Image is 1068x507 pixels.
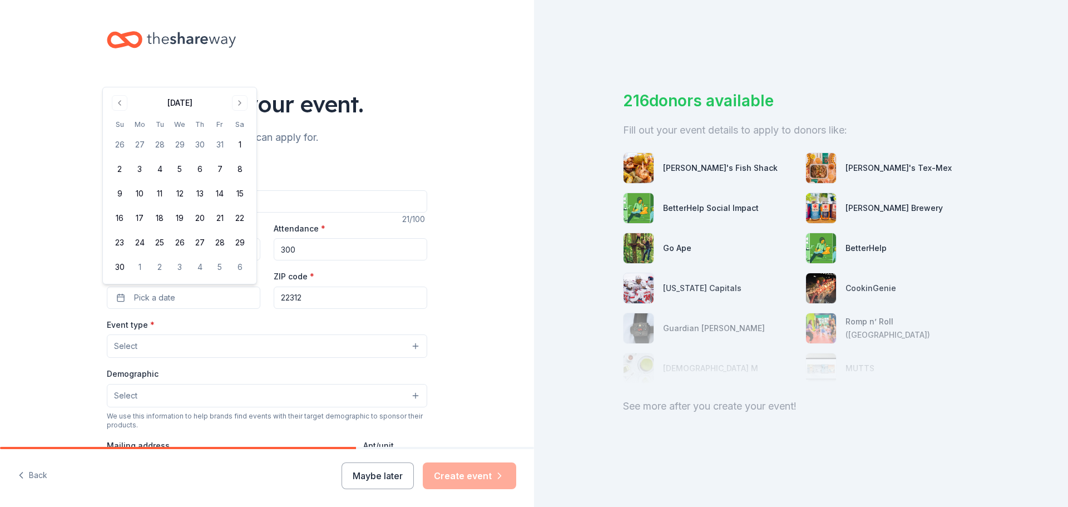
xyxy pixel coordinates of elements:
[110,184,130,204] button: 9
[190,208,210,228] button: 20
[845,161,952,175] div: [PERSON_NAME]'s Tex-Mex
[130,135,150,155] button: 27
[170,135,190,155] button: 29
[110,233,130,253] button: 23
[150,208,170,228] button: 18
[190,135,210,155] button: 30
[624,193,654,223] img: photo for BetterHelp Social Impact
[107,129,427,146] div: We'll find in-kind donations you can apply for.
[150,159,170,179] button: 4
[230,257,250,277] button: 6
[210,257,230,277] button: 5
[107,368,159,380] label: Demographic
[130,159,150,179] button: 3
[663,161,778,175] div: [PERSON_NAME]'s Fish Shack
[170,184,190,204] button: 12
[230,119,250,130] th: Saturday
[190,233,210,253] button: 27
[190,184,210,204] button: 13
[663,201,759,215] div: BetterHelp Social Impact
[170,159,190,179] button: 5
[107,384,427,407] button: Select
[274,223,325,234] label: Attendance
[623,121,979,139] div: Fill out your event details to apply to donors like:
[230,135,250,155] button: 1
[170,208,190,228] button: 19
[130,119,150,130] th: Monday
[150,257,170,277] button: 2
[232,95,248,111] button: Go to next month
[107,287,260,309] button: Pick a date
[230,159,250,179] button: 8
[107,334,427,358] button: Select
[170,119,190,130] th: Wednesday
[190,119,210,130] th: Thursday
[107,190,427,213] input: Spring Fundraiser
[230,208,250,228] button: 22
[363,440,394,451] label: Apt/unit
[274,287,427,309] input: 12345 (U.S. only)
[130,233,150,253] button: 24
[110,159,130,179] button: 2
[806,233,836,263] img: photo for BetterHelp
[806,193,836,223] img: photo for Starr Hill Brewery
[210,159,230,179] button: 7
[190,257,210,277] button: 4
[210,233,230,253] button: 28
[150,184,170,204] button: 11
[112,95,127,111] button: Go to previous month
[134,291,175,304] span: Pick a date
[342,462,414,489] button: Maybe later
[190,159,210,179] button: 6
[107,88,427,120] div: Tell us about your event.
[110,257,130,277] button: 30
[845,201,943,215] div: [PERSON_NAME] Brewery
[107,440,170,451] label: Mailing address
[845,242,887,255] div: BetterHelp
[170,233,190,253] button: 26
[167,96,192,110] div: [DATE]
[130,208,150,228] button: 17
[402,213,427,226] div: 21 /100
[623,89,979,112] div: 216 donors available
[170,257,190,277] button: 3
[806,153,836,183] img: photo for Chuy's Tex-Mex
[110,119,130,130] th: Sunday
[210,208,230,228] button: 21
[110,208,130,228] button: 16
[114,339,137,353] span: Select
[210,119,230,130] th: Friday
[663,242,691,255] div: Go Ape
[107,412,427,430] div: We use this information to help brands find events with their target demographic to sponsor their...
[230,184,250,204] button: 15
[150,135,170,155] button: 28
[210,184,230,204] button: 14
[210,135,230,155] button: 31
[130,184,150,204] button: 10
[623,397,979,415] div: See more after you create your event!
[130,257,150,277] button: 1
[150,119,170,130] th: Tuesday
[624,233,654,263] img: photo for Go Ape
[150,233,170,253] button: 25
[230,233,250,253] button: 29
[107,319,155,331] label: Event type
[110,135,130,155] button: 26
[624,153,654,183] img: photo for Ford's Fish Shack
[274,271,314,282] label: ZIP code
[18,464,47,488] button: Back
[274,238,427,260] input: 20
[114,389,137,402] span: Select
